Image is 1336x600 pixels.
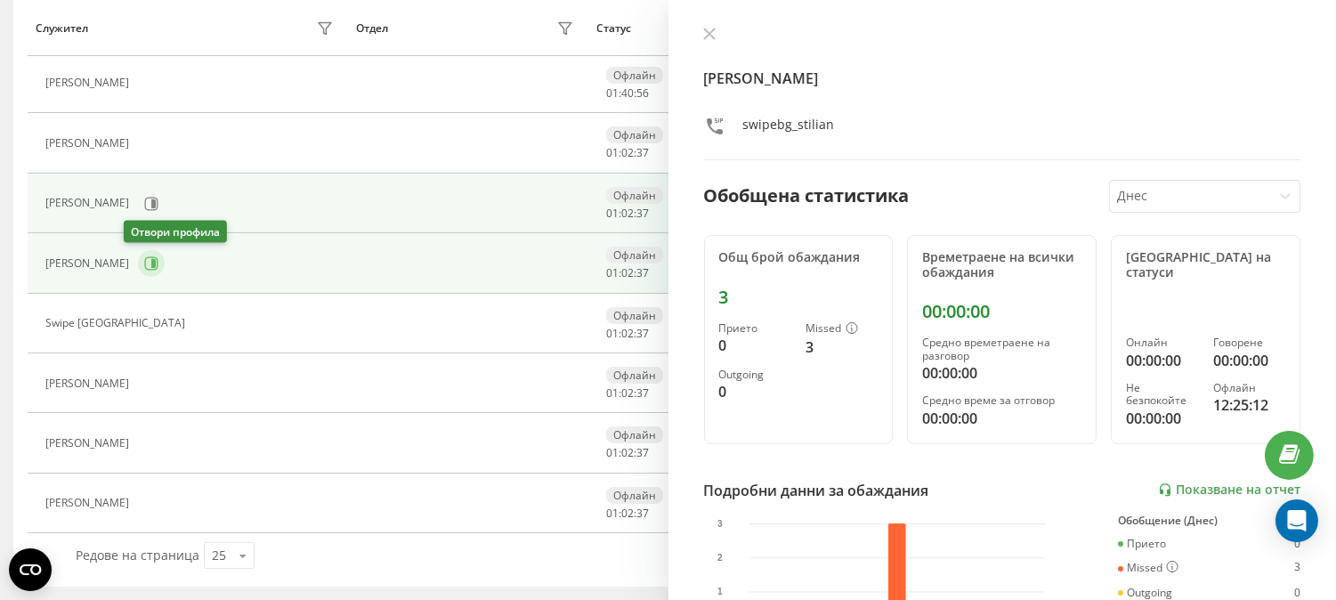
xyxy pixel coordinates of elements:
[606,87,649,100] div: : :
[704,68,1301,89] h4: [PERSON_NAME]
[606,328,649,340] div: : :
[1118,515,1300,527] div: Обобщение (Днес)
[45,437,134,450] div: [PERSON_NAME]
[606,85,619,101] span: 01
[1158,482,1300,498] a: Показване на отчет
[1118,587,1172,599] div: Outgoing
[719,322,791,335] div: Прието
[606,447,649,459] div: : :
[922,408,1081,429] div: 00:00:00
[1126,250,1285,280] div: [GEOGRAPHIC_DATA] на статуси
[922,362,1081,384] div: 00:00:00
[45,317,190,329] div: Swipe [GEOGRAPHIC_DATA]
[717,553,723,563] text: 2
[1118,561,1178,575] div: Missed
[45,377,134,390] div: [PERSON_NAME]
[621,385,634,401] span: 02
[636,445,649,460] span: 37
[45,77,134,89] div: [PERSON_NAME]
[356,22,388,35] div: Отдел
[717,518,723,528] text: 3
[1126,408,1198,429] div: 00:00:00
[719,335,791,356] div: 0
[1126,350,1198,371] div: 00:00:00
[36,22,88,35] div: Служител
[606,367,663,384] div: Офлайн
[922,336,1081,362] div: Средно времетраене на разговор
[719,369,791,381] div: Outgoing
[922,394,1081,407] div: Средно време за отговор
[1118,538,1166,550] div: Прието
[124,221,227,243] div: Отвори профила
[606,187,663,204] div: Офлайн
[606,445,619,460] span: 01
[606,326,619,341] span: 01
[636,385,649,401] span: 37
[45,137,134,150] div: [PERSON_NAME]
[1126,336,1198,349] div: Онлайн
[606,487,663,504] div: Офлайн
[806,322,878,336] div: Missed
[1275,499,1318,542] div: Open Intercom Messenger
[636,326,649,341] span: 37
[596,22,631,35] div: Статус
[212,547,226,564] div: 25
[806,336,878,358] div: 3
[704,480,929,501] div: Подробни данни за обаждания
[606,265,619,280] span: 01
[636,206,649,221] span: 37
[922,301,1081,322] div: 00:00:00
[719,381,791,402] div: 0
[45,257,134,270] div: [PERSON_NAME]
[606,126,663,143] div: Офлайн
[1294,538,1300,550] div: 0
[606,267,649,280] div: : :
[1126,382,1198,408] div: Не безпокойте
[636,506,649,521] span: 37
[621,265,634,280] span: 02
[45,497,134,509] div: [PERSON_NAME]
[1213,382,1285,394] div: Офлайн
[1294,587,1300,599] div: 0
[719,287,879,308] div: 3
[606,147,649,159] div: : :
[1294,561,1300,575] div: 3
[606,385,619,401] span: 01
[606,387,649,400] div: : :
[606,206,619,221] span: 01
[606,506,619,521] span: 01
[719,250,879,265] div: Общ брой обаждания
[45,197,134,209] div: [PERSON_NAME]
[743,116,835,142] div: swipebg_stilian
[621,326,634,341] span: 02
[717,587,723,596] text: 1
[621,445,634,460] span: 02
[621,206,634,221] span: 02
[1213,350,1285,371] div: 00:00:00
[1213,336,1285,349] div: Говорене
[606,307,663,324] div: Офлайн
[1213,394,1285,416] div: 12:25:12
[704,182,910,209] div: Обобщена статистика
[76,547,199,564] span: Редове на страница
[621,85,634,101] span: 40
[621,506,634,521] span: 02
[922,250,1081,280] div: Времетраене на всички обаждания
[606,426,663,443] div: Офлайн
[606,67,663,84] div: Офлайн
[606,247,663,264] div: Офлайн
[636,145,649,160] span: 37
[606,145,619,160] span: 01
[606,207,649,220] div: : :
[606,507,649,520] div: : :
[636,85,649,101] span: 56
[636,265,649,280] span: 37
[621,145,634,160] span: 02
[9,548,52,591] button: Open CMP widget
